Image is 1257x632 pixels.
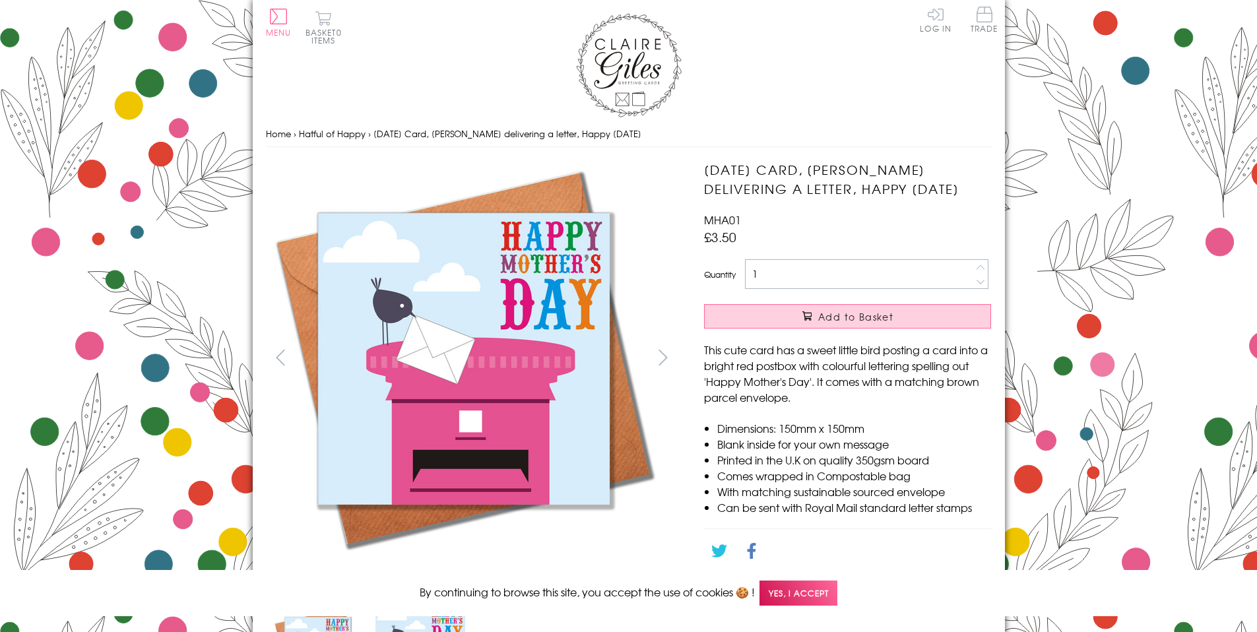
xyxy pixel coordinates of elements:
p: This cute card has a sweet little bird posting a card into a bright red postbox with colourful le... [704,342,991,405]
span: 0 items [311,26,342,46]
a: Hatful of Happy [299,127,366,140]
span: [DATE] Card, [PERSON_NAME] delivering a letter, Happy [DATE] [373,127,641,140]
li: Can be sent with Royal Mail standard letter stamps [717,499,991,515]
a: Log In [920,7,951,32]
img: Claire Giles Greetings Cards [576,13,682,117]
span: Yes, I accept [759,581,837,606]
span: › [368,127,371,140]
img: Mother's Day Card, Bird delivering a letter, Happy Mother's Day [266,160,662,556]
button: Add to Basket [704,304,991,329]
span: › [294,127,296,140]
a: Trade [971,7,998,35]
h1: [DATE] Card, [PERSON_NAME] delivering a letter, Happy [DATE] [704,160,991,199]
li: With matching sustainable sourced envelope [717,484,991,499]
button: prev [266,342,296,372]
li: Comes wrapped in Compostable bag [717,468,991,484]
li: Printed in the U.K on quality 350gsm board [717,452,991,468]
span: £3.50 [704,228,736,246]
button: Basket0 items [306,11,342,44]
button: next [648,342,678,372]
a: Home [266,127,291,140]
span: Menu [266,26,292,38]
button: Menu [266,9,292,36]
span: MHA01 [704,212,741,228]
li: Dimensions: 150mm x 150mm [717,420,991,436]
span: Add to Basket [818,310,893,323]
span: Trade [971,7,998,32]
li: Blank inside for your own message [717,436,991,452]
nav: breadcrumbs [266,121,992,148]
label: Quantity [704,269,736,280]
